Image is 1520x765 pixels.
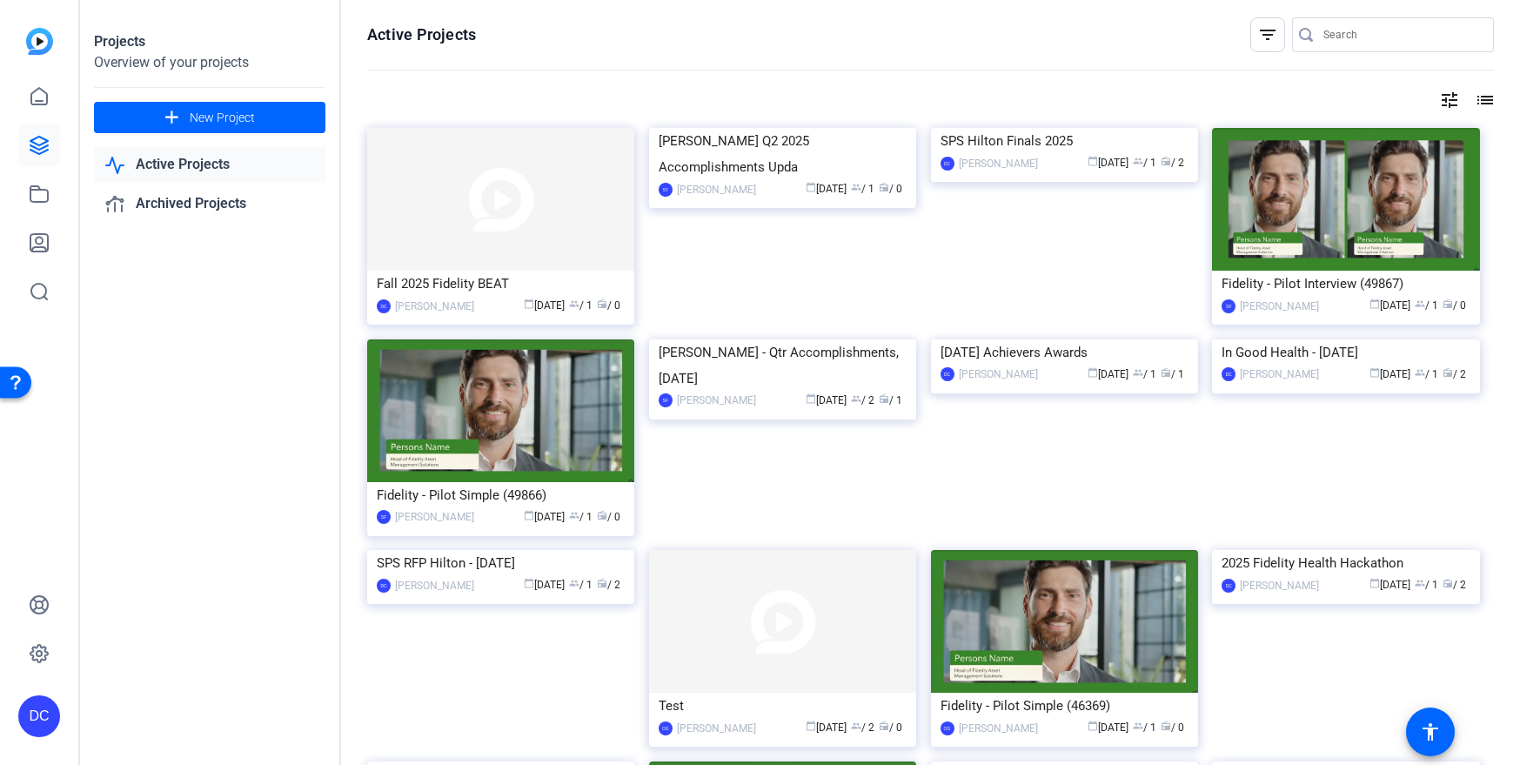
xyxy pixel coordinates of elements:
span: group [851,721,861,731]
div: DC [377,579,391,593]
span: radio [1443,578,1453,588]
span: group [569,578,579,588]
span: / 0 [1161,721,1184,734]
span: / 1 [1133,721,1156,734]
span: calendar_today [1088,721,1098,731]
a: Archived Projects [94,186,325,222]
div: [PERSON_NAME] [395,577,474,594]
span: group [569,299,579,309]
span: group [1133,367,1143,378]
div: [PERSON_NAME] [1240,577,1319,594]
mat-icon: filter_list [1257,24,1278,45]
span: / 1 [1133,368,1156,380]
div: Fidelity - Pilot Simple (46369) [941,693,1189,719]
span: [DATE] [1369,579,1410,591]
span: calendar_today [806,182,816,192]
span: group [851,393,861,404]
div: [PERSON_NAME] [395,298,474,315]
div: Test [659,693,907,719]
span: / 1 [1133,157,1156,169]
button: New Project [94,102,325,133]
div: DC [377,299,391,313]
div: SF [377,510,391,524]
div: [PERSON_NAME] [959,366,1038,383]
img: blue-gradient.svg [26,28,53,55]
div: [PERSON_NAME] [1240,366,1319,383]
div: Fidelity - Pilot Interview (49867) [1222,271,1470,297]
div: OG [659,721,673,735]
mat-icon: tune [1439,90,1460,111]
div: DC [1222,579,1235,593]
span: / 1 [569,511,593,523]
div: [PERSON_NAME] [677,392,756,409]
div: DC [941,157,954,171]
span: [DATE] [524,511,565,523]
mat-icon: add [161,107,183,129]
span: radio [879,393,889,404]
span: / 1 [569,579,593,591]
h1: Active Projects [367,24,476,45]
span: [DATE] [806,183,847,195]
div: SF [659,393,673,407]
span: calendar_today [806,721,816,731]
span: group [569,510,579,520]
div: SF [1222,299,1235,313]
div: [PERSON_NAME] [959,720,1038,737]
div: [PERSON_NAME] Q2 2025 Accomplishments Upda [659,128,907,180]
span: [DATE] [1088,721,1128,734]
div: SY [659,183,673,197]
div: [PERSON_NAME] - Qtr Accomplishments, [DATE] [659,339,907,392]
span: radio [879,721,889,731]
span: [DATE] [1369,299,1410,312]
span: / 1 [1415,299,1438,312]
span: / 2 [597,579,620,591]
span: / 1 [879,394,902,406]
div: DC [941,367,954,381]
span: / 1 [851,183,874,195]
div: Fidelity - Pilot Simple (49866) [377,482,625,508]
span: / 2 [851,394,874,406]
div: OG [941,721,954,735]
span: New Project [190,109,255,127]
a: Active Projects [94,147,325,183]
span: / 1 [1415,368,1438,380]
span: radio [1443,367,1453,378]
div: [PERSON_NAME] [959,155,1038,172]
span: / 2 [1161,157,1184,169]
input: Search [1323,24,1480,45]
span: group [1133,156,1143,166]
span: radio [1443,299,1453,309]
span: radio [597,510,607,520]
span: calendar_today [524,578,534,588]
span: [DATE] [806,721,847,734]
div: [PERSON_NAME] [395,508,474,526]
span: calendar_today [1369,299,1380,309]
span: [DATE] [1088,157,1128,169]
mat-icon: list [1473,90,1494,111]
div: [PERSON_NAME] [677,720,756,737]
div: SPS Hilton Finals 2025 [941,128,1189,154]
span: / 0 [597,299,620,312]
span: group [1133,721,1143,731]
span: calendar_today [1369,367,1380,378]
div: DC [18,695,60,737]
div: SPS RFP Hilton - [DATE] [377,550,625,576]
span: [DATE] [1088,368,1128,380]
div: DC [1222,367,1235,381]
div: 2025 Fidelity Health Hackathon [1222,550,1470,576]
span: group [851,182,861,192]
span: calendar_today [524,510,534,520]
span: / 0 [879,721,902,734]
div: [PERSON_NAME] [1240,298,1319,315]
span: radio [1161,721,1171,731]
span: group [1415,578,1425,588]
span: [DATE] [524,299,565,312]
div: [DATE] Achievers Awards [941,339,1189,366]
div: [PERSON_NAME] [677,181,756,198]
span: / 2 [851,721,874,734]
span: [DATE] [524,579,565,591]
span: calendar_today [1369,578,1380,588]
span: calendar_today [1088,367,1098,378]
mat-icon: accessibility [1420,721,1441,742]
span: group [1415,299,1425,309]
